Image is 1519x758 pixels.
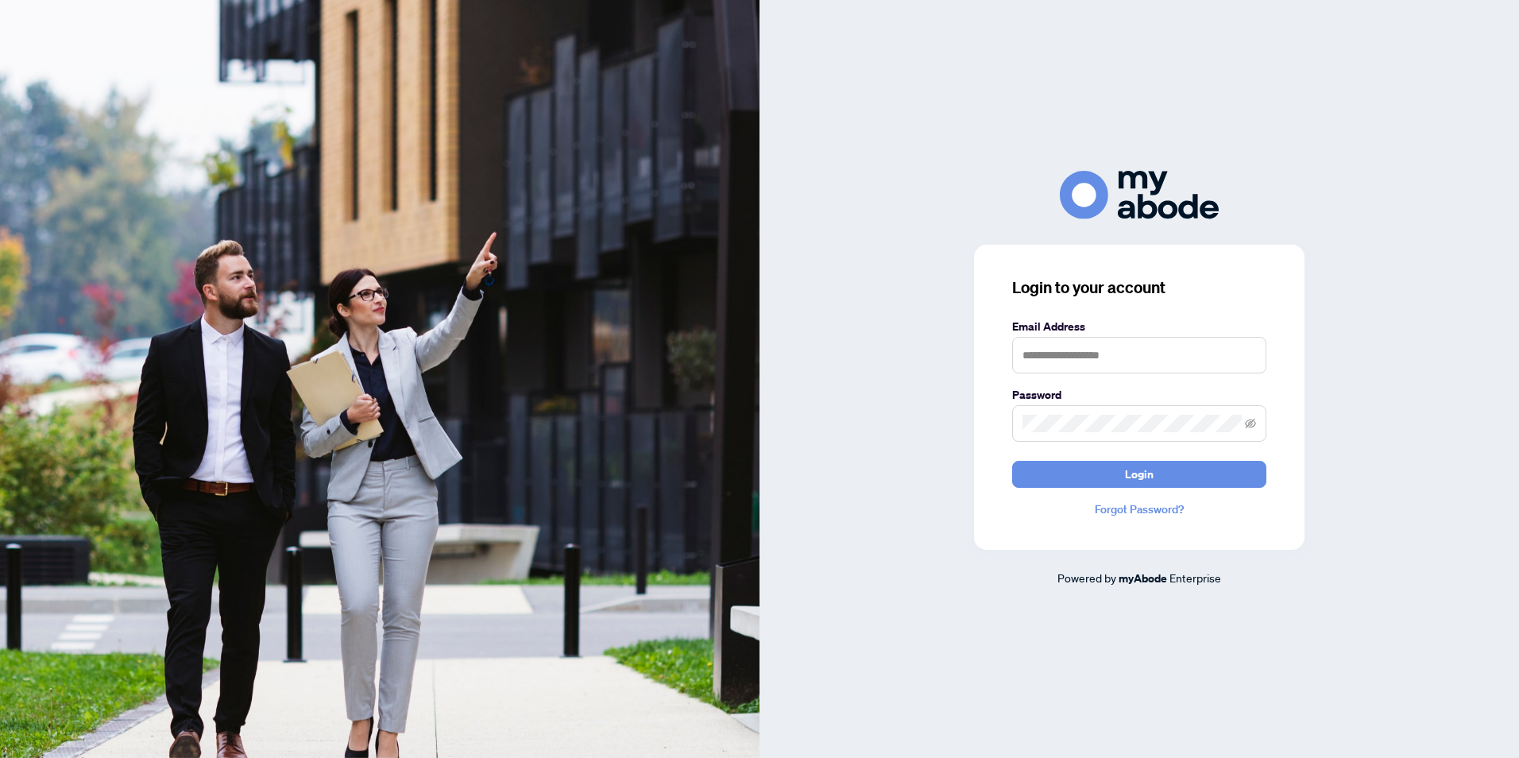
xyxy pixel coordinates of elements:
span: eye-invisible [1245,418,1256,429]
label: Password [1012,386,1266,404]
span: Enterprise [1169,570,1221,585]
h3: Login to your account [1012,277,1266,299]
span: Login [1125,462,1154,487]
button: Login [1012,461,1266,488]
img: ma-logo [1060,171,1219,219]
a: myAbode [1119,570,1167,587]
label: Email Address [1012,318,1266,335]
span: Powered by [1057,570,1116,585]
a: Forgot Password? [1012,501,1266,518]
